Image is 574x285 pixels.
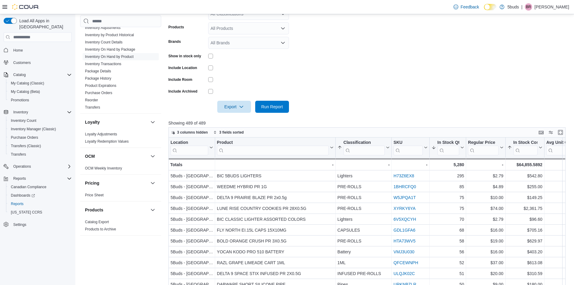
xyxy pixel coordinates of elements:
[85,76,111,81] span: Package History
[1,46,74,54] button: Home
[11,46,72,54] span: Home
[85,69,111,74] span: Package Details
[8,142,72,150] span: Transfers (Classic)
[217,140,329,146] div: Product
[85,139,129,144] a: Loyalty Redemption Values
[507,194,542,201] div: $149.25
[468,140,498,146] div: Regular Price
[337,205,390,212] div: PRE-ROLLS
[171,259,213,266] div: 5Buds - [GEOGRAPHIC_DATA]
[171,172,213,179] div: 5Buds - [GEOGRAPHIC_DATA]
[8,209,72,216] span: Washington CCRS
[507,140,542,155] button: In Stock Cost
[337,248,390,255] div: Battery
[85,84,116,88] a: Product Expirations
[11,135,38,140] span: Purchase Orders
[171,216,213,223] div: 5Buds - [GEOGRAPHIC_DATA]
[85,91,112,95] a: Purchase Orders
[461,4,479,10] span: Feedback
[261,104,283,110] span: Run Report
[6,79,74,87] button: My Catalog (Classic)
[337,172,390,179] div: Lighters
[6,208,74,217] button: [US_STATE] CCRS
[168,65,197,70] label: Include Location
[13,222,26,227] span: Settings
[11,175,72,182] span: Reports
[85,153,148,159] button: OCM
[6,191,74,200] a: Dashboards
[85,40,123,44] a: Inventory Count Details
[431,259,464,266] div: 52
[168,120,570,126] p: Showing 489 of 489
[394,173,414,178] a: H73Z6EX8
[11,59,33,66] a: Customers
[513,140,537,146] div: In Stock Cost
[11,71,28,78] button: Catalog
[8,151,72,158] span: Transfers
[85,153,95,159] h3: OCM
[8,200,72,207] span: Reports
[468,259,503,266] div: $37.00
[394,239,416,243] a: HTA73WV5
[85,105,100,110] span: Transfers
[513,140,537,155] div: In Stock Cost
[337,259,390,266] div: 1ML
[538,129,545,136] button: Keyboard shortcuts
[507,259,542,266] div: $613.08
[85,26,121,30] a: Inventory Adjustments
[394,260,418,265] a: QFCEWNPH
[11,81,44,86] span: My Catalog (Classic)
[8,209,45,216] a: [US_STATE] CCRS
[11,89,40,94] span: My Catalog (Beta)
[394,140,423,146] div: SKU
[337,183,390,190] div: PRE-ROLLS
[85,132,117,136] a: Loyalty Adjustments
[80,131,161,147] div: Loyalty
[85,105,100,109] a: Transfers
[219,130,244,135] span: 3 fields sorted
[507,3,519,11] p: 5buds
[6,150,74,159] button: Transfers
[431,183,464,190] div: 85
[6,125,74,133] button: Inventory Manager (Classic)
[11,185,46,189] span: Canadian Compliance
[85,180,99,186] h3: Pricing
[217,183,334,190] div: WEEDME HYBRID PR 1G
[8,183,49,191] a: Canadian Compliance
[281,40,285,45] button: Open list of options
[217,161,334,168] div: -
[394,249,414,254] a: VMJ3U030
[8,88,72,95] span: My Catalog (Beta)
[80,24,161,113] div: Inventory
[217,194,334,201] div: DELTA 9 PRAIRIE BLAZE PR 2x0.5g
[468,226,503,234] div: $16.00
[431,226,464,234] div: 68
[525,3,532,11] div: Briannen Rubin
[4,43,72,245] nav: Complex example
[85,166,122,170] a: OCM Weekly Inventory
[149,179,156,187] button: Pricing
[507,161,542,168] div: $64,855.5892
[85,119,100,125] h3: Loyalty
[11,193,35,198] span: Dashboards
[431,248,464,255] div: 56
[468,216,503,223] div: $2.79
[80,192,161,201] div: Pricing
[468,194,503,201] div: $10.00
[11,152,26,157] span: Transfers
[85,54,133,59] span: Inventory On Hand by Product
[11,59,72,66] span: Customers
[8,200,26,207] a: Reports
[526,3,531,11] span: BR
[437,140,459,146] div: In Stock Qty
[8,192,37,199] a: Dashboards
[431,194,464,201] div: 75
[169,129,210,136] button: 3 columns hidden
[149,119,156,126] button: Loyalty
[337,140,390,155] button: Classification
[431,140,464,155] button: In Stock Qty
[217,101,251,113] button: Export
[394,206,416,211] a: XYRKY6YA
